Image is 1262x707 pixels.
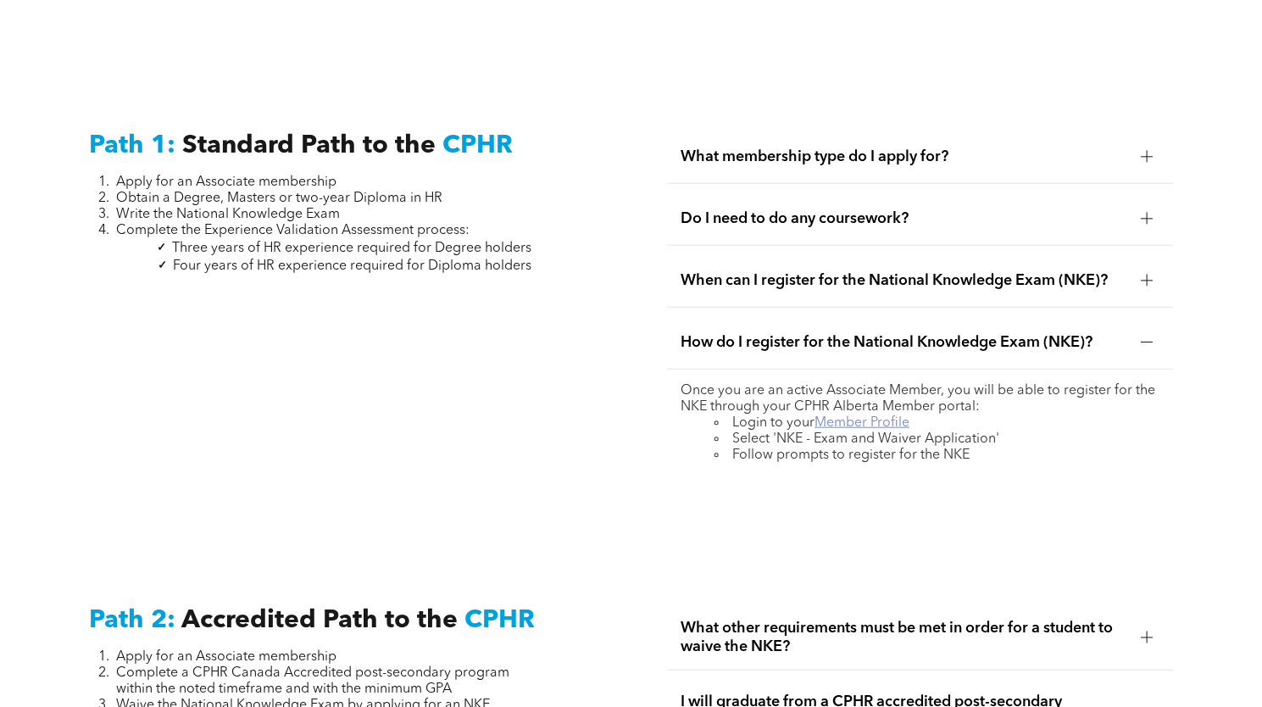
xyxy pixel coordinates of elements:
[116,650,336,664] span: Apply for an Associate membership
[681,619,1127,656] span: What other requirements must be met in order for a student to waive the NKE?
[681,383,1159,415] p: Once you are an active Associate Member, you will be able to register for the NKE through your CP...
[182,133,436,159] span: Standard Path to the
[116,208,340,221] span: Write the National Knowledge Exam
[814,416,909,430] a: Member Profile
[681,271,1127,290] span: When can I register for the National Knowledge Exam (NKE)?
[714,431,1159,448] li: Select 'NKE - Exam and Waiver Application'
[173,259,531,273] span: Four years of HR experience required for Diploma holders
[681,333,1127,352] span: How do I register for the National Knowledge Exam (NKE)?
[89,133,175,159] span: Path 1:
[116,224,470,237] span: Complete the Experience Validation Assessment process:
[714,415,1159,431] li: Login to your
[181,608,458,633] span: Accredited Path to the
[89,608,175,633] span: Path 2:
[116,666,509,696] span: Complete a CPHR Canada Accredited post-secondary program within the noted timeframe and with the ...
[714,448,1159,464] li: Follow prompts to register for the NKE
[116,175,336,189] span: Apply for an Associate membership
[681,148,1127,166] span: What membership type do I apply for?
[464,608,535,633] span: CPHR
[442,133,513,159] span: CPHR
[116,192,442,205] span: Obtain a Degree, Masters or two-year Diploma in HR
[172,242,531,255] span: Three years of HR experience required for Degree holders
[681,209,1127,228] span: Do I need to do any coursework?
